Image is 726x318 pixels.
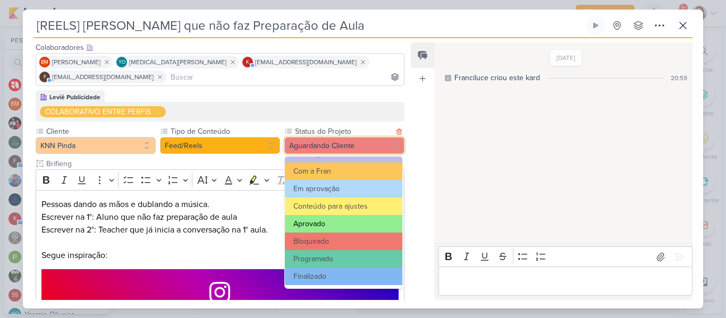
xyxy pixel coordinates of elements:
p: f [44,75,46,80]
button: Finalizado [285,268,402,285]
label: Status do Projeto [294,126,393,137]
input: Kard Sem Título [33,16,584,35]
div: Colaboradores [36,42,404,53]
button: Bloqueado [285,233,402,250]
div: financeiro.knnpinda@gmail.com [39,72,50,82]
span: [EMAIL_ADDRESS][DOMAIN_NAME] [52,72,154,82]
input: Buscar [168,71,402,83]
button: KNN Pinda [36,137,156,154]
p: Pessoas dando as mãos e dublando a música. Escrever na 1°: Aluno que não faz preparação de aula E... [41,198,399,262]
label: Cliente [45,126,156,137]
p: k [246,60,249,65]
div: Beth Monteiro [39,57,50,67]
button: Programado [285,250,402,268]
div: Editor editing area: main [438,267,693,296]
label: Tipo de Conteúdo [170,126,280,137]
div: knnpinda@gmail.com [242,57,253,67]
div: Ligar relógio [592,21,600,30]
input: Texto sem título [44,158,404,169]
button: Aprovado [285,215,402,233]
div: 20:59 [671,73,687,83]
span: [EMAIL_ADDRESS][DOMAIN_NAME] [255,57,357,67]
button: Feed/Reels [160,137,280,154]
span: [MEDICAL_DATA][PERSON_NAME] [129,57,226,67]
button: Aguardando Cliente [284,137,404,154]
button: Em aprovação [285,180,402,197]
div: Yasmin Oliveira [116,57,127,67]
div: Editor toolbar [36,169,404,190]
button: Conteúdo para ajustes [285,197,402,215]
span: [PERSON_NAME] [52,57,100,67]
div: Franciluce criou este kard [454,72,540,83]
p: BM [41,60,48,65]
div: Leviê Publicidade [49,92,100,102]
div: Editor toolbar [438,246,693,267]
button: Com a Fran [285,162,402,180]
p: YO [119,60,125,65]
div: COLABORATIVO ENTRE PERFIS [45,106,151,117]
